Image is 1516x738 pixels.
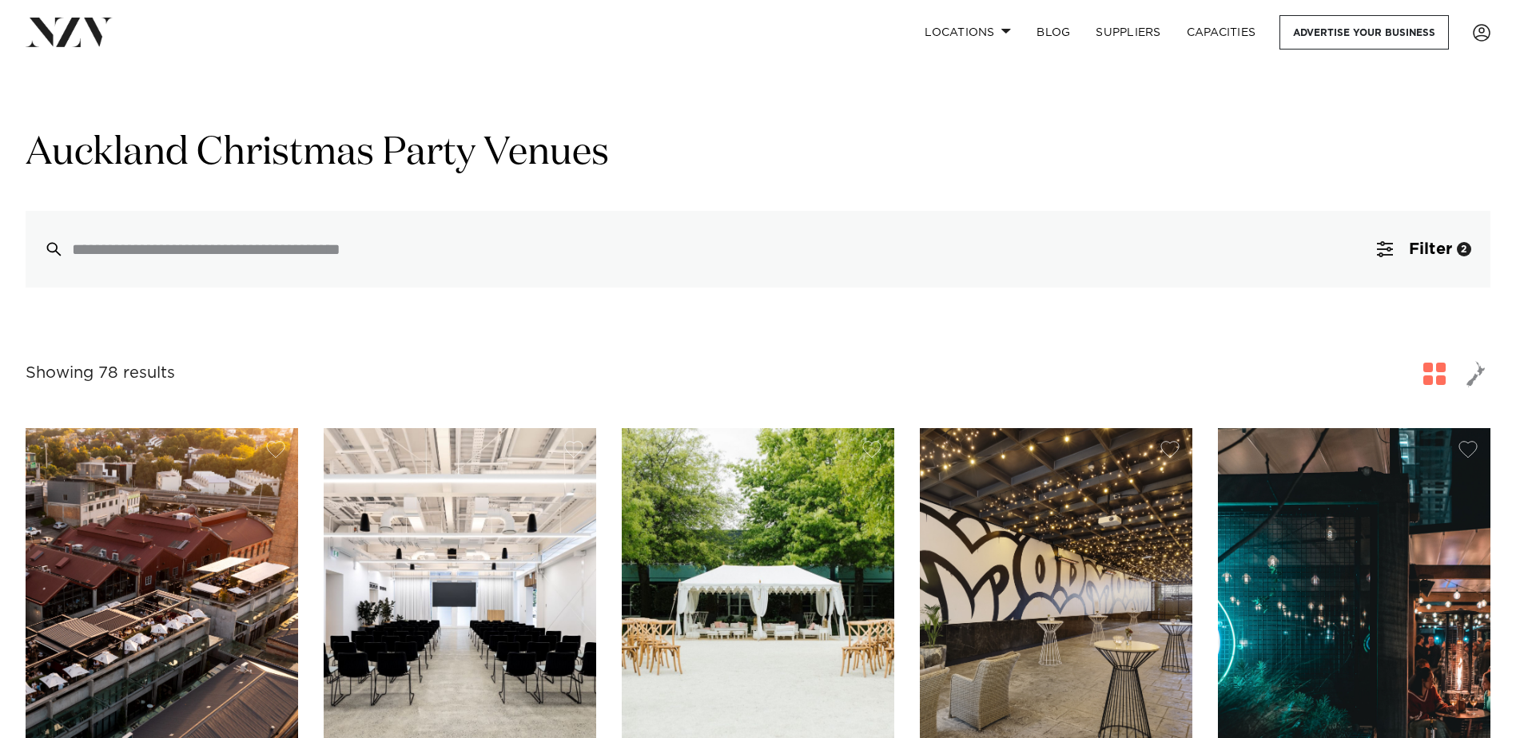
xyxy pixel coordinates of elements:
[26,18,113,46] img: nzv-logo.png
[1279,15,1449,50] a: Advertise your business
[1457,242,1471,256] div: 2
[912,15,1024,50] a: Locations
[26,129,1490,179] h1: Auckland Christmas Party Venues
[1024,15,1083,50] a: BLOG
[1409,241,1452,257] span: Filter
[1174,15,1269,50] a: Capacities
[26,361,175,386] div: Showing 78 results
[1083,15,1173,50] a: SUPPLIERS
[1358,211,1490,288] button: Filter2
